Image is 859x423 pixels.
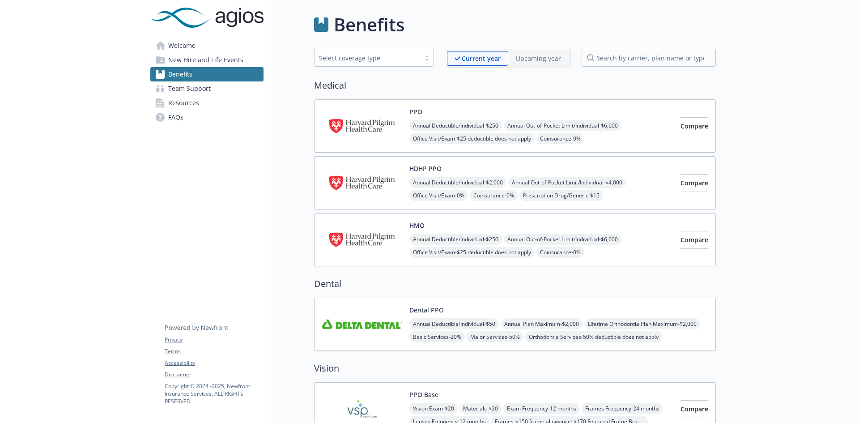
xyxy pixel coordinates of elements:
[409,234,502,245] span: Annual Deductible/Individual - $250
[680,235,708,244] span: Compare
[409,305,444,315] button: Dental PPO
[334,11,404,38] h1: Benefits
[680,405,708,413] span: Compare
[409,164,442,173] button: HDHP PPO
[150,81,264,96] a: Team Support
[582,49,716,67] input: search by carrier, plan name or type
[409,403,458,414] span: Vision Exam - $20
[168,38,196,53] span: Welcome
[322,164,402,202] img: Harvard Pilgrim Health Care carrier logo
[409,247,535,258] span: Office Visit/Exam - $25 deductible does not apply
[168,81,211,96] span: Team Support
[322,221,402,259] img: Harvard Pilgrim Health Care carrier logo
[525,331,662,342] span: Orthodontia Services - 50% deductible does not apply
[409,120,502,131] span: Annual Deductible/Individual - $250
[409,190,468,201] span: Office Visit/Exam - 0%
[409,221,425,230] button: HMO
[680,400,708,418] button: Compare
[322,305,402,343] img: Delta Dental Insurance Company carrier logo
[459,403,502,414] span: Materials - $20
[409,107,422,116] button: PPO
[409,331,465,342] span: Basic Services - 20%
[501,318,583,329] span: Annual Plan Maximum - $2,000
[168,110,183,124] span: FAQs
[680,122,708,130] span: Compare
[165,359,263,367] a: Accessibility
[409,177,506,188] span: Annual Deductible/Individual - $2,000
[680,179,708,187] span: Compare
[165,347,263,355] a: Terms
[165,336,263,344] a: Privacy
[150,67,264,81] a: Benefits
[504,120,621,131] span: Annual Out-of-Pocket Limit/Individual - $6,600
[168,53,243,67] span: New Hire and Life Events
[409,133,535,144] span: Office Visit/Exam - $25 deductible does not apply
[516,54,561,63] p: Upcoming year
[409,318,499,329] span: Annual Deductible/Individual - $50
[680,231,708,249] button: Compare
[150,38,264,53] a: Welcome
[150,96,264,110] a: Resources
[470,190,518,201] span: Coinsurance - 0%
[165,382,263,405] p: Copyright © 2024 - 2025 , Newfront Insurance Services, ALL RIGHTS RESERVED
[536,247,584,258] span: Coinsurance - 0%
[680,117,708,135] button: Compare
[462,54,501,63] p: Current year
[319,53,416,63] div: Select coverage type
[503,403,580,414] span: Exam Frequency - 12 months
[508,177,626,188] span: Annual Out-of-Pocket Limit/Individual - $4,000
[322,107,402,145] img: Harvard Pilgrim Health Care carrier logo
[314,362,716,375] h2: Vision
[467,331,523,342] span: Major Services - 50%
[680,174,708,192] button: Compare
[314,277,716,291] h2: Dental
[168,96,199,110] span: Resources
[150,110,264,124] a: FAQs
[150,53,264,67] a: New Hire and Life Events
[168,67,192,81] span: Benefits
[536,133,584,144] span: Coinsurance - 0%
[582,403,663,414] span: Frames Frequency - 24 months
[314,79,716,92] h2: Medical
[504,234,621,245] span: Annual Out-of-Pocket Limit/Individual - $6,600
[519,190,603,201] span: Prescription Drug/Generic - $15
[409,390,438,399] button: PPO Base
[165,371,263,379] a: Disclaimer
[584,318,700,329] span: Lifetime Orthodontia Plan Maximum - $2,000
